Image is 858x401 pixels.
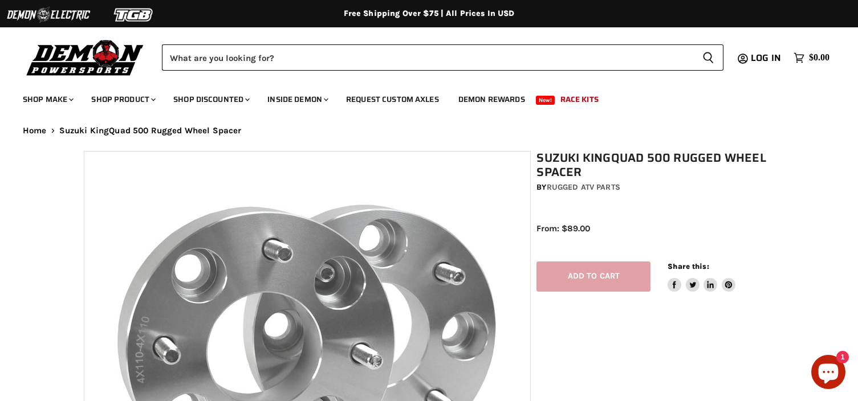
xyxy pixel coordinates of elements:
inbox-online-store-chat: Shopify online store chat [808,355,849,392]
a: Log in [746,53,788,63]
span: Suzuki KingQuad 500 Rugged Wheel Spacer [59,126,242,136]
a: Shop Product [83,88,162,111]
img: Demon Electric Logo 2 [6,4,91,26]
h1: Suzuki KingQuad 500 Rugged Wheel Spacer [536,151,780,179]
form: Product [162,44,723,71]
span: Share this: [668,262,709,271]
span: $0.00 [809,52,829,63]
a: Inside Demon [259,88,335,111]
a: $0.00 [788,50,835,66]
a: Shop Discounted [165,88,257,111]
ul: Main menu [14,83,827,111]
aside: Share this: [668,261,735,292]
span: From: $89.00 [536,223,590,234]
div: by [536,181,780,194]
button: Search [693,44,723,71]
input: Search [162,44,693,71]
a: Shop Make [14,88,80,111]
a: Rugged ATV Parts [547,182,620,192]
a: Request Custom Axles [337,88,448,111]
span: Log in [751,51,781,65]
a: Race Kits [552,88,607,111]
a: Home [23,126,47,136]
img: TGB Logo 2 [91,4,177,26]
span: New! [536,96,555,105]
img: Demon Powersports [23,37,148,77]
a: Demon Rewards [450,88,534,111]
